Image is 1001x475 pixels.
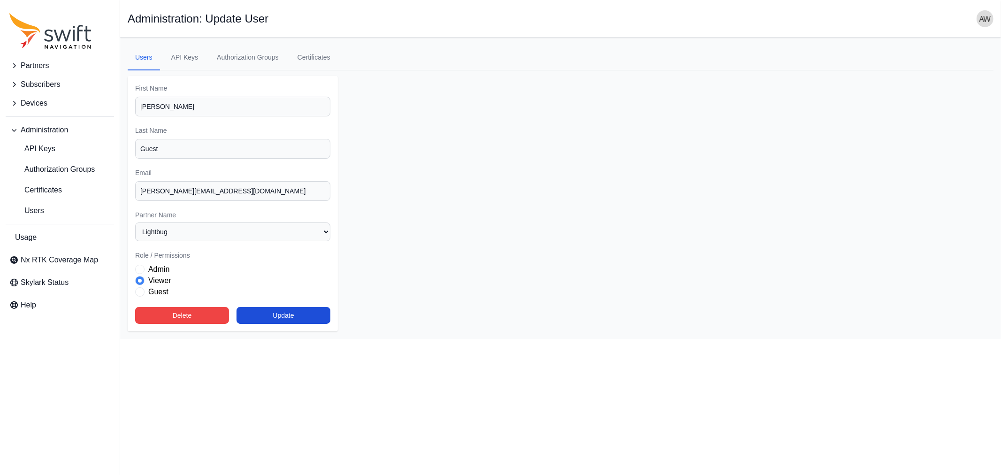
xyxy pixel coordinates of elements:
[15,232,37,243] span: Usage
[21,124,68,136] span: Administration
[6,296,114,314] a: Help
[6,228,114,247] a: Usage
[148,275,171,286] label: Viewer
[6,94,114,113] button: Devices
[21,79,60,90] span: Subscribers
[6,139,114,158] a: API Keys
[135,251,330,260] label: Role / Permissions
[6,75,114,94] button: Subscribers
[135,139,330,159] input: Last Name
[6,181,114,199] a: Certificates
[21,98,47,109] span: Devices
[128,13,268,24] h1: Administration: Update User
[135,97,330,116] input: First Name
[6,201,114,220] a: Users
[9,184,62,196] span: Certificates
[135,126,330,135] label: Last Name
[6,56,114,75] button: Partners
[9,205,44,216] span: Users
[135,181,330,201] input: email@address.com
[9,164,95,175] span: Authorization Groups
[21,254,98,266] span: Nx RTK Coverage Map
[21,60,49,71] span: Partners
[135,222,330,241] select: Partner Name
[6,121,114,139] button: Administration
[135,168,330,177] label: Email
[21,277,69,288] span: Skylark Status
[135,210,330,220] label: Partner Name
[6,251,114,269] a: Nx RTK Coverage Map
[135,264,330,298] div: Role
[148,264,169,275] label: Admin
[977,10,993,27] img: user photo
[9,143,55,154] span: API Keys
[209,45,286,70] a: Authorization Groups
[6,160,114,179] a: Authorization Groups
[290,45,338,70] a: Certificates
[164,45,206,70] a: API Keys
[6,273,114,292] a: Skylark Status
[21,299,36,311] span: Help
[135,84,330,93] label: First Name
[237,307,330,324] button: Update
[148,286,168,298] label: Guest
[128,45,160,70] a: Users
[135,307,229,324] button: Delete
